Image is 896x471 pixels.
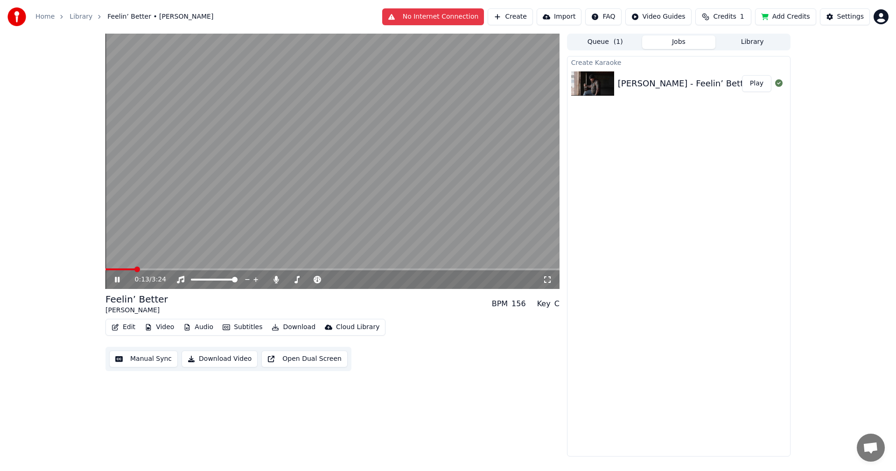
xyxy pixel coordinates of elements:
button: Library [715,35,789,49]
div: 156 [511,298,526,309]
div: [PERSON_NAME] [105,306,168,315]
div: Settings [837,12,864,21]
button: Add Credits [755,8,816,25]
button: Manual Sync [109,351,178,367]
span: 1 [740,12,744,21]
div: Key [537,298,551,309]
button: Credits1 [695,8,751,25]
button: Settings [820,8,870,25]
div: BPM [492,298,508,309]
button: Download Video [182,351,258,367]
div: [PERSON_NAME] - Feelin’ Better [618,77,752,90]
button: Audio [180,321,217,334]
span: ( 1 ) [614,37,623,47]
div: Feelin’ Better [105,293,168,306]
div: Cloud Library [336,323,379,332]
a: Open chat [857,434,885,462]
a: Library [70,12,92,21]
button: Queue [568,35,642,49]
button: Jobs [642,35,716,49]
button: FAQ [585,8,621,25]
button: Edit [108,321,139,334]
div: / [135,275,157,284]
button: Import [537,8,581,25]
span: Credits [713,12,736,21]
button: Create [488,8,533,25]
nav: breadcrumb [35,12,213,21]
span: Feelin’ Better • [PERSON_NAME] [107,12,213,21]
button: Video Guides [625,8,692,25]
button: Video [141,321,178,334]
img: youka [7,7,26,26]
span: 3:24 [152,275,166,284]
button: No Internet Connection [382,8,484,25]
button: Download [268,321,319,334]
div: Create Karaoke [567,56,790,68]
a: Home [35,12,55,21]
button: Play [742,75,771,92]
span: 0:13 [135,275,149,284]
button: Open Dual Screen [261,351,348,367]
button: Subtitles [219,321,266,334]
div: C [554,298,560,309]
